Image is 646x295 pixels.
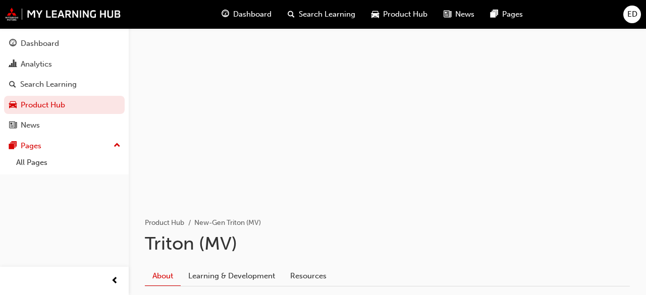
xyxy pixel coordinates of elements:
[4,96,125,114] a: Product Hub
[4,137,125,155] button: Pages
[145,232,630,255] h1: Triton (MV)
[213,4,280,25] a: guage-iconDashboard
[12,155,125,170] a: All Pages
[9,60,17,69] span: chart-icon
[233,9,272,20] span: Dashboard
[9,142,17,151] span: pages-icon
[21,38,59,49] div: Dashboard
[9,101,17,110] span: car-icon
[4,32,125,137] button: DashboardAnalyticsSearch LearningProduct HubNews
[288,8,295,21] span: search-icon
[371,8,379,21] span: car-icon
[436,4,482,25] a: news-iconNews
[4,75,125,94] a: Search Learning
[444,8,451,21] span: news-icon
[9,39,17,48] span: guage-icon
[9,121,17,130] span: news-icon
[194,217,261,229] li: New-Gen Triton (MV)
[20,79,77,90] div: Search Learning
[363,4,436,25] a: car-iconProduct Hub
[280,4,363,25] a: search-iconSearch Learning
[114,139,121,152] span: up-icon
[482,4,531,25] a: pages-iconPages
[502,9,523,20] span: Pages
[145,267,181,286] a: About
[4,55,125,74] a: Analytics
[222,8,229,21] span: guage-icon
[383,9,427,20] span: Product Hub
[299,9,355,20] span: Search Learning
[623,6,641,23] button: ED
[627,9,637,20] span: ED
[21,120,40,131] div: News
[283,267,334,286] a: Resources
[455,9,474,20] span: News
[181,267,283,286] a: Learning & Development
[111,275,119,287] span: prev-icon
[9,80,16,89] span: search-icon
[5,8,121,21] img: mmal
[21,140,41,152] div: Pages
[491,8,498,21] span: pages-icon
[4,116,125,135] a: News
[145,218,184,227] a: Product Hub
[4,34,125,53] a: Dashboard
[21,58,52,70] div: Analytics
